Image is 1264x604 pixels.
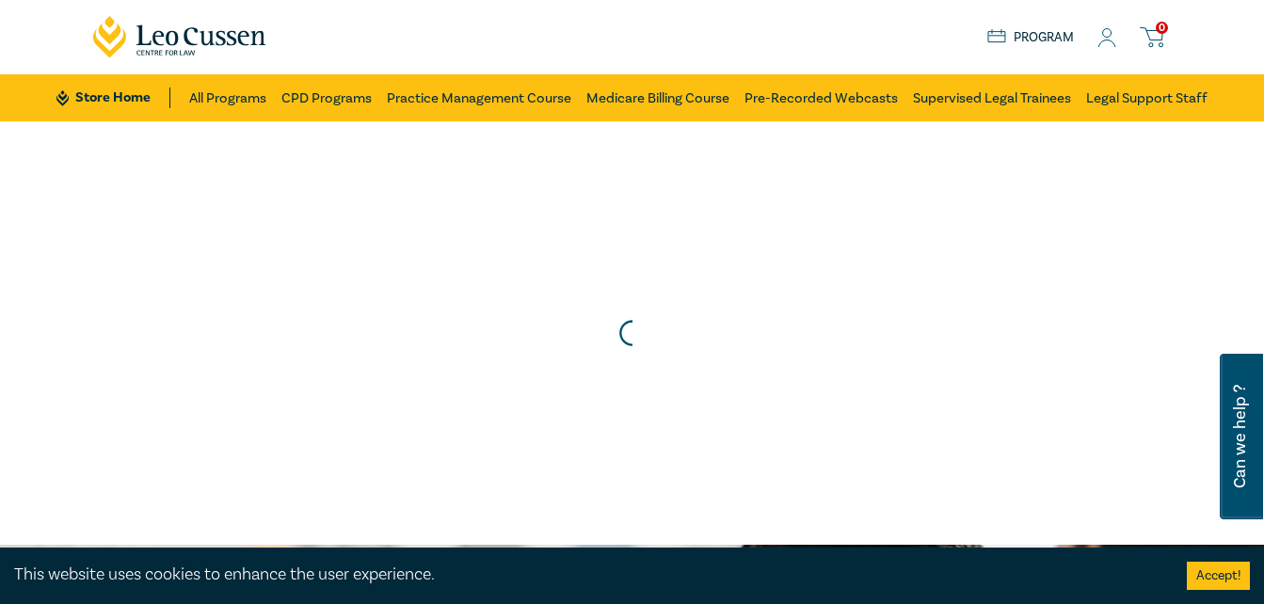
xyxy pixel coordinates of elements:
a: Medicare Billing Course [586,74,729,121]
a: Program [987,27,1075,48]
span: 0 [1156,22,1168,34]
span: Can we help ? [1231,365,1249,508]
a: Pre-Recorded Webcasts [744,74,898,121]
a: Store Home [56,87,170,108]
a: CPD Programs [281,74,372,121]
a: Legal Support Staff [1086,74,1208,121]
a: Supervised Legal Trainees [913,74,1071,121]
a: All Programs [189,74,266,121]
button: Accept cookies [1187,562,1250,590]
a: Practice Management Course [387,74,571,121]
div: This website uses cookies to enhance the user experience. [14,563,1159,587]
